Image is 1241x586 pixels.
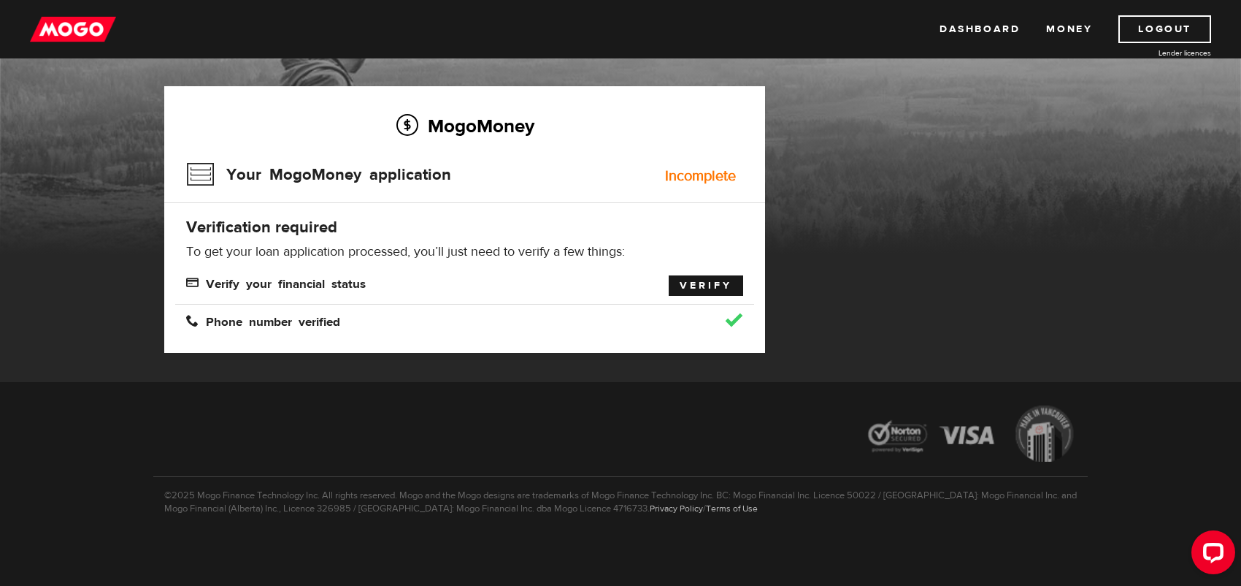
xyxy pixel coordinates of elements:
[186,276,366,289] span: Verify your financial status
[650,503,703,514] a: Privacy Policy
[153,476,1088,515] p: ©2025 Mogo Finance Technology Inc. All rights reserved. Mogo and the Mogo designs are trademarks ...
[186,156,451,194] h3: Your MogoMoney application
[186,314,340,327] span: Phone number verified
[30,15,116,43] img: mogo_logo-11ee424be714fa7cbb0f0f49df9e16ec.png
[186,217,743,237] h4: Verification required
[1118,15,1211,43] a: Logout
[706,503,758,514] a: Terms of Use
[186,110,743,141] h2: MogoMoney
[665,169,736,183] div: Incomplete
[1180,525,1241,586] iframe: LiveChat chat widget
[940,15,1020,43] a: Dashboard
[854,395,1088,477] img: legal-icons-92a2ffecb4d32d839781d1b4e4802d7b.png
[1046,15,1092,43] a: Money
[669,275,743,296] a: Verify
[1102,47,1211,58] a: Lender licences
[186,243,743,261] p: To get your loan application processed, you’ll just need to verify a few things:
